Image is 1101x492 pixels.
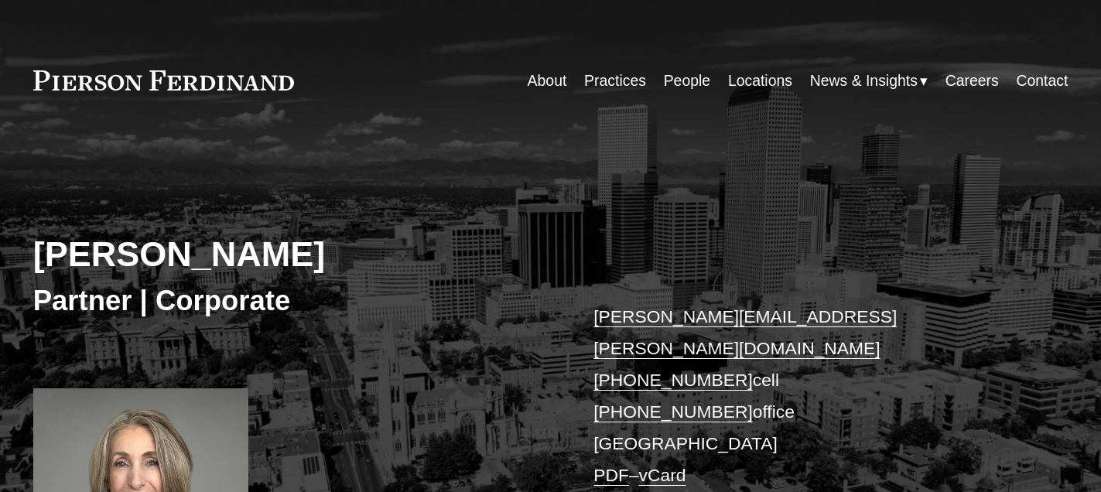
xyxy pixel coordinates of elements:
[1016,66,1068,96] a: Contact
[945,66,999,96] a: Careers
[33,283,551,318] h3: Partner | Corporate
[593,465,629,485] a: PDF
[810,67,918,94] span: News & Insights
[593,301,1024,492] p: cell office [GEOGRAPHIC_DATA] –
[810,66,928,96] a: folder dropdown
[639,465,686,485] a: vCard
[728,66,792,96] a: Locations
[593,306,897,358] a: [PERSON_NAME][EMAIL_ADDRESS][PERSON_NAME][DOMAIN_NAME]
[33,234,551,276] h2: [PERSON_NAME]
[593,370,753,390] a: [PHONE_NUMBER]
[593,401,753,422] a: [PHONE_NUMBER]
[584,66,646,96] a: Practices
[664,66,710,96] a: People
[528,66,567,96] a: About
